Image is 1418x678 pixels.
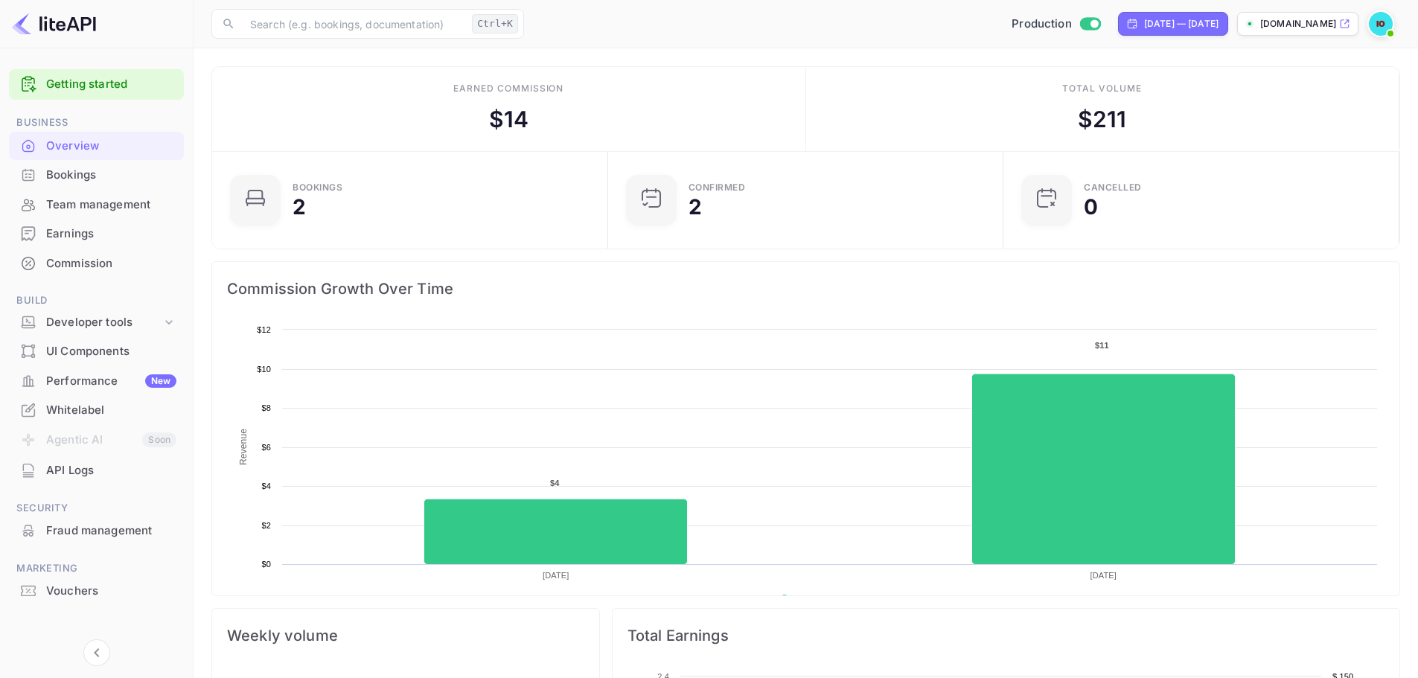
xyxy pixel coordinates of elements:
[261,482,271,490] text: $4
[1090,571,1117,580] text: [DATE]
[9,456,184,484] a: API Logs
[9,560,184,577] span: Marketing
[261,521,271,530] text: $2
[9,577,184,604] a: Vouchers
[261,403,271,412] text: $8
[794,595,832,605] text: Revenue
[227,277,1385,301] span: Commission Growth Over Time
[489,103,528,136] div: $ 14
[46,343,176,360] div: UI Components
[9,191,184,220] div: Team management
[9,132,184,159] a: Overview
[543,571,569,580] text: [DATE]
[9,500,184,517] span: Security
[9,249,184,278] div: Commission
[46,196,176,214] div: Team management
[9,115,184,131] span: Business
[9,337,184,366] div: UI Components
[227,624,584,647] span: Weekly volume
[1062,82,1142,95] div: Total volume
[261,560,271,569] text: $0
[46,76,176,93] a: Getting started
[9,456,184,485] div: API Logs
[9,337,184,365] a: UI Components
[46,255,176,272] div: Commission
[1078,103,1127,136] div: $ 211
[46,462,176,479] div: API Logs
[293,183,342,192] div: Bookings
[453,82,563,95] div: Earned commission
[1084,196,1098,217] div: 0
[1144,17,1219,31] div: [DATE] — [DATE]
[1012,16,1072,33] span: Production
[550,479,560,487] text: $4
[1369,12,1393,36] img: Ivan Orlov
[9,396,184,423] a: Whitelabel
[46,522,176,540] div: Fraud management
[257,365,271,374] text: $10
[257,325,271,334] text: $12
[9,367,184,396] div: PerformanceNew
[46,583,176,600] div: Vouchers
[9,191,184,218] a: Team management
[9,249,184,277] a: Commission
[9,132,184,161] div: Overview
[83,639,110,666] button: Collapse navigation
[1006,16,1106,33] div: Switch to Sandbox mode
[46,373,176,390] div: Performance
[9,577,184,606] div: Vouchers
[46,226,176,243] div: Earnings
[9,161,184,190] div: Bookings
[9,69,184,100] div: Getting started
[9,292,184,309] span: Build
[46,167,176,184] div: Bookings
[46,314,162,331] div: Developer tools
[145,374,176,388] div: New
[689,183,746,192] div: Confirmed
[689,196,702,217] div: 2
[1095,341,1109,350] text: $11
[627,624,1385,647] span: Total Earnings
[9,396,184,425] div: Whitelabel
[46,138,176,155] div: Overview
[238,429,249,465] text: Revenue
[1118,12,1228,36] div: Click to change the date range period
[9,310,184,336] div: Developer tools
[293,196,306,217] div: 2
[46,402,176,419] div: Whitelabel
[472,14,518,33] div: Ctrl+K
[9,517,184,544] a: Fraud management
[9,367,184,394] a: PerformanceNew
[9,517,184,546] div: Fraud management
[12,12,96,36] img: LiteAPI logo
[9,161,184,188] a: Bookings
[9,220,184,249] div: Earnings
[1260,17,1336,31] p: [DOMAIN_NAME]
[1084,183,1142,192] div: CANCELLED
[261,443,271,452] text: $6
[241,9,466,39] input: Search (e.g. bookings, documentation)
[9,220,184,247] a: Earnings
